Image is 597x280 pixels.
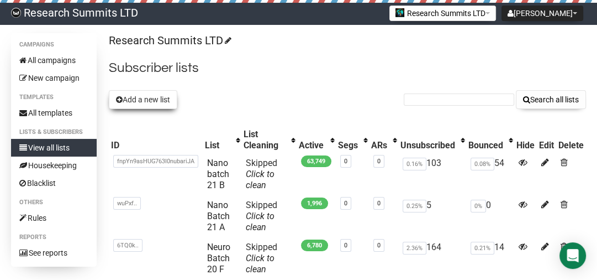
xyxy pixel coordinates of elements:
[466,153,514,195] td: 54
[11,157,97,174] a: Housekeeping
[468,140,503,151] div: Bounced
[11,91,97,104] li: Templates
[11,209,97,227] a: Rules
[336,127,369,153] th: Segs: No sort applied, activate to apply an ascending sort
[299,140,325,151] div: Active
[244,129,286,151] div: List Cleaning
[11,8,21,18] img: bccbfd5974049ef095ce3c15df0eef5a
[537,127,556,153] th: Edit: No sort applied, sorting is disabled
[109,127,203,153] th: ID: No sort applied, sorting is disabled
[246,158,277,190] span: Skipped
[371,140,387,151] div: ARs
[389,6,496,21] button: Research Summits LTD
[377,200,381,207] a: 0
[400,140,455,151] div: Unsubscribed
[501,6,583,21] button: [PERSON_NAME]
[344,158,347,165] a: 0
[403,200,426,212] span: 0.25%
[246,200,277,232] span: Skipped
[377,158,381,165] a: 0
[109,90,177,109] button: Add a new list
[11,126,97,139] li: Lists & subscribers
[338,140,358,151] div: Segs
[471,158,494,170] span: 0.08%
[246,253,274,274] a: Click to clean
[111,140,200,151] div: ID
[207,200,230,232] a: Nano Batch 21 A
[539,140,554,151] div: Edit
[11,104,97,122] a: All templates
[398,153,466,195] td: 103
[471,200,486,212] span: 0%
[301,198,328,209] span: 1,996
[301,240,328,251] span: 6,780
[113,197,141,210] span: wuPxf..
[11,231,97,244] li: Reports
[344,242,347,249] a: 0
[11,196,97,209] li: Others
[11,174,97,192] a: Blacklist
[241,127,297,153] th: List Cleaning: No sort applied, activate to apply an ascending sort
[344,200,347,207] a: 0
[207,242,230,274] a: Neuro Batch 20 F
[109,58,586,78] h2: Subscriber lists
[203,127,241,153] th: List: No sort applied, activate to apply an ascending sort
[516,90,586,109] button: Search all lists
[109,34,230,47] a: Research Summits LTD
[11,69,97,87] a: New campaign
[207,158,229,190] a: Nano batch 21 B
[246,242,277,274] span: Skipped
[558,140,584,151] div: Delete
[205,140,230,151] div: List
[113,155,198,168] span: fnpYn9asHUG763I0nubariJA
[403,158,426,170] span: 0.16%
[11,139,97,157] a: View all lists
[466,127,514,153] th: Bounced: No sort applied, activate to apply an ascending sort
[471,242,494,255] span: 0.21%
[246,211,274,232] a: Click to clean
[398,127,466,153] th: Unsubscribed: No sort applied, activate to apply an ascending sort
[556,127,586,153] th: Delete: No sort applied, sorting is disabled
[514,127,537,153] th: Hide: No sort applied, sorting is disabled
[398,237,466,279] td: 164
[516,140,535,151] div: Hide
[301,155,331,167] span: 63,749
[466,195,514,237] td: 0
[11,244,97,262] a: See reports
[403,242,426,255] span: 2.36%
[398,195,466,237] td: 5
[395,8,404,17] img: 2.jpg
[559,242,586,269] div: Open Intercom Messenger
[246,169,274,190] a: Click to clean
[377,242,381,249] a: 0
[11,51,97,69] a: All campaigns
[466,237,514,279] td: 14
[297,127,336,153] th: Active: No sort applied, activate to apply an ascending sort
[11,38,97,51] li: Campaigns
[369,127,398,153] th: ARs: No sort applied, activate to apply an ascending sort
[113,239,142,252] span: 6TQ0k..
